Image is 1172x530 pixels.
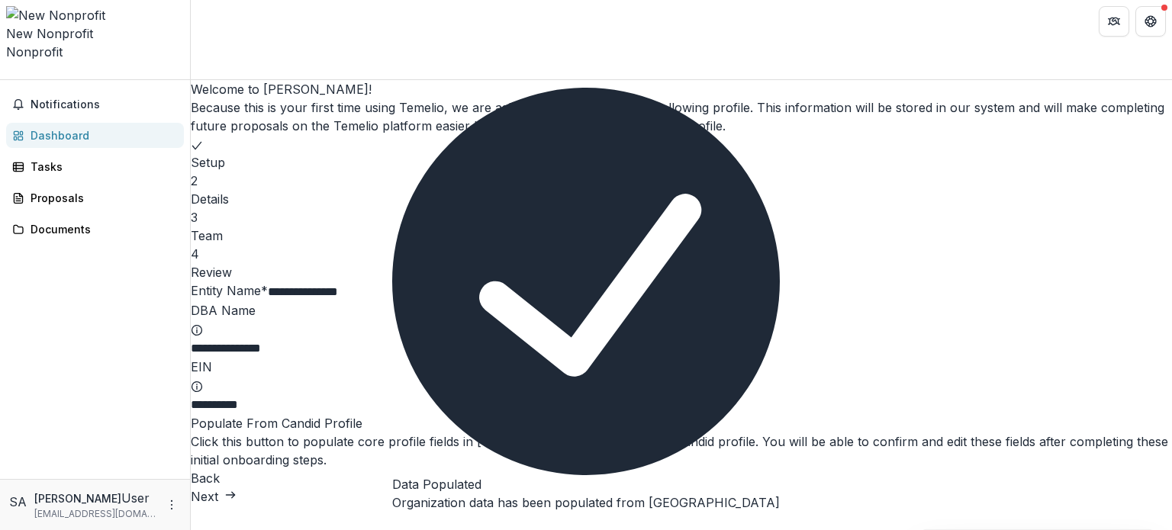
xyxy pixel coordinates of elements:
div: Documents [31,221,172,237]
button: Next [191,487,237,506]
p: Click this button to populate core profile fields in [GEOGRAPHIC_DATA] from your Candid profile. ... [191,432,1172,469]
div: 2 [191,172,1172,190]
h2: Welcome to [PERSON_NAME]! [191,80,1172,98]
p: [EMAIL_ADDRESS][DOMAIN_NAME] [34,507,156,521]
h3: Setup [191,153,1172,172]
div: 4 [191,245,1172,263]
button: Notifications [6,92,184,117]
div: Shannon Stanton Agbotse [9,493,28,511]
h3: Details [191,190,1172,208]
h3: Review [191,263,1172,281]
span: Notifications [31,98,178,111]
a: Proposals [6,185,184,210]
div: 3 [191,208,1172,226]
p: User [121,489,150,507]
img: New Nonprofit [6,6,184,24]
p: Because this is your first time using Temelio, we are asking you to complete the following profil... [191,98,1172,135]
button: Get Help [1135,6,1166,37]
button: Back [191,469,220,487]
a: Tasks [6,154,184,179]
label: EIN [191,359,1172,394]
div: Proposals [31,190,172,206]
label: DBA Name [191,303,1172,338]
div: Dashboard [31,127,172,143]
h3: Team [191,226,1172,245]
button: More [163,496,181,514]
p: [PERSON_NAME] [34,490,121,506]
span: Nonprofit [6,44,63,59]
label: Entity Name [191,283,268,298]
a: Documents [6,217,184,242]
div: Progress [191,135,1172,281]
div: Tasks [31,159,172,175]
button: Populate From Candid Profile [191,414,362,432]
button: Partners [1099,6,1129,37]
div: New Nonprofit [6,24,184,43]
a: Dashboard [6,123,184,148]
